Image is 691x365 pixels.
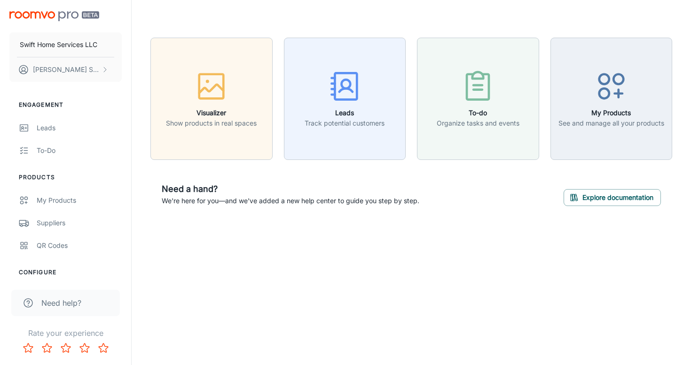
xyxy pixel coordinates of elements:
div: My Products [37,195,122,206]
button: To-doOrganize tasks and events [417,38,539,160]
p: See and manage all your products [558,118,664,128]
button: [PERSON_NAME] Swift [9,57,122,82]
a: To-doOrganize tasks and events [417,93,539,103]
p: [PERSON_NAME] Swift [33,64,99,75]
a: My ProductsSee and manage all your products [550,93,673,103]
button: My ProductsSee and manage all your products [550,38,673,160]
a: Explore documentation [564,192,661,201]
h6: Visualizer [166,108,257,118]
p: Swift Home Services LLC [20,40,97,50]
p: We're here for you—and we've added a new help center to guide you step by step. [162,196,419,206]
div: QR Codes [37,240,122,251]
h6: My Products [558,108,664,118]
div: To-do [37,145,122,156]
p: Organize tasks and events [437,118,519,128]
p: Show products in real spaces [166,118,257,128]
div: Leads [37,123,122,133]
button: LeadsTrack potential customers [284,38,406,160]
a: LeadsTrack potential customers [284,93,406,103]
div: Suppliers [37,218,122,228]
h6: Leads [305,108,385,118]
button: Swift Home Services LLC [9,32,122,57]
button: Explore documentation [564,189,661,206]
button: VisualizerShow products in real spaces [150,38,273,160]
h6: To-do [437,108,519,118]
h6: Need a hand? [162,182,419,196]
p: Track potential customers [305,118,385,128]
img: Roomvo PRO Beta [9,11,99,21]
